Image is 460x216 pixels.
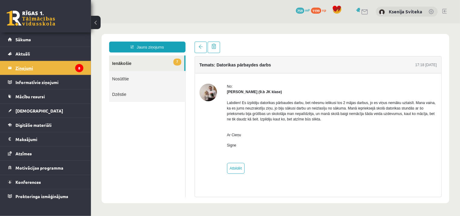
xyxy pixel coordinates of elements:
[15,75,83,89] legend: Informatīvie ziņojumi
[136,119,346,125] p: Signe
[8,47,83,61] a: Aktuāli
[136,109,346,114] p: Ar Cieņu
[8,161,83,175] a: Motivācijas programma
[109,60,126,78] img: Signe Osvalde
[136,77,346,104] p: Labdien! Es izpildiju datorikas pārbaudes darbu, bet nēesmu ielikusi tos 2 mājas darbus, jo es vi...
[324,39,346,44] div: 17:18 [DATE]
[75,64,83,72] i: 8
[18,63,94,79] a: Dzēstie
[8,61,83,75] a: Ziņojumi8
[15,179,41,185] span: Konferences
[311,8,321,14] span: 1199
[296,8,310,12] a: 759 mP
[15,194,68,199] span: Proktoringa izmēģinājums
[8,75,83,89] a: Informatīvie ziņojumi
[8,132,83,146] a: Maksājumi
[379,9,385,15] img: Ksenija Sviteka
[8,118,83,132] a: Digitālie materiāli
[296,8,304,14] span: 759
[389,8,422,15] a: Ksenija Sviteka
[15,122,52,128] span: Digitālie materiāli
[8,104,83,118] a: [DEMOGRAPHIC_DATA]
[15,108,63,113] span: [DEMOGRAPHIC_DATA]
[15,165,63,170] span: Motivācijas programma
[15,151,32,156] span: Atzīmes
[8,175,83,189] a: Konferences
[8,89,83,103] a: Mācību resursi
[15,61,83,75] legend: Ziņojumi
[136,66,191,71] strong: [PERSON_NAME] (9.b JK klase)
[322,8,326,12] span: xp
[136,140,154,150] a: Atbildēt
[15,94,45,99] span: Mācību resursi
[311,8,329,12] a: 1199 xp
[82,35,90,42] span: 7
[18,32,93,48] a: 7Ienākošie
[8,32,83,46] a: Sākums
[305,8,310,12] span: mP
[8,147,83,160] a: Atzīmes
[15,37,31,42] span: Sākums
[18,48,94,63] a: Nosūtītie
[136,60,346,66] div: No:
[8,189,83,203] a: Proktoringa izmēģinājums
[18,18,95,29] a: Jauns ziņojums
[15,132,83,146] legend: Maksājumi
[15,51,30,56] span: Aktuāli
[7,11,55,26] a: Rīgas 1. Tālmācības vidusskola
[109,39,180,44] h4: Temats: Datorikas pārbaydes darbs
